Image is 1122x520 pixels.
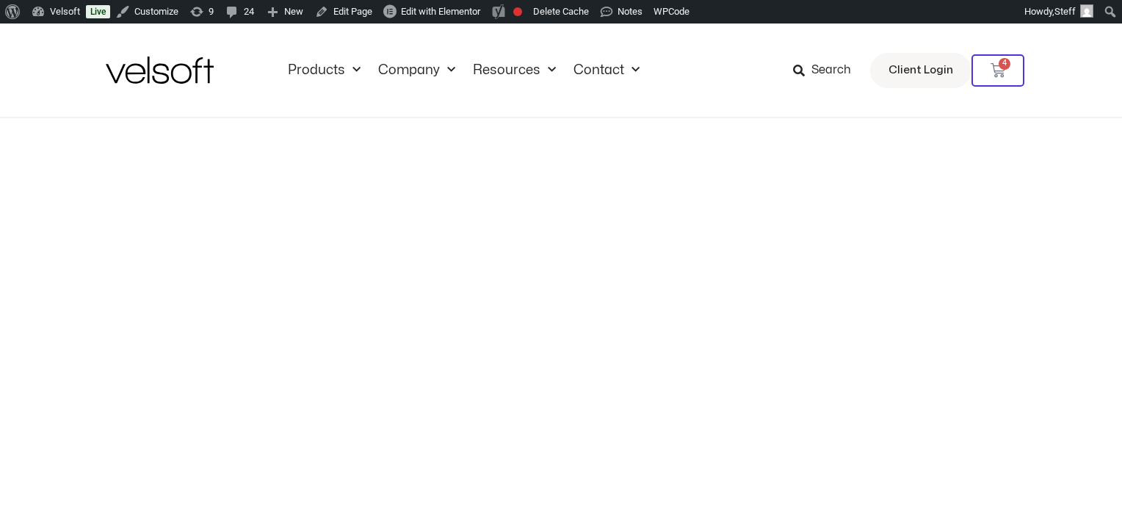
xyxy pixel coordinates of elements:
[1054,6,1076,17] span: Steff
[464,62,565,79] a: ResourcesMenu Toggle
[971,54,1024,87] a: 4
[513,7,522,16] div: Focus keyphrase not set
[888,61,953,80] span: Client Login
[279,62,648,79] nav: Menu
[565,62,648,79] a: ContactMenu Toggle
[793,58,861,83] a: Search
[870,53,971,88] a: Client Login
[279,62,369,79] a: ProductsMenu Toggle
[401,6,480,17] span: Edit with Elementor
[86,5,110,18] a: Live
[369,62,464,79] a: CompanyMenu Toggle
[811,61,851,80] span: Search
[999,58,1010,70] span: 4
[106,57,214,84] img: Velsoft Training Materials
